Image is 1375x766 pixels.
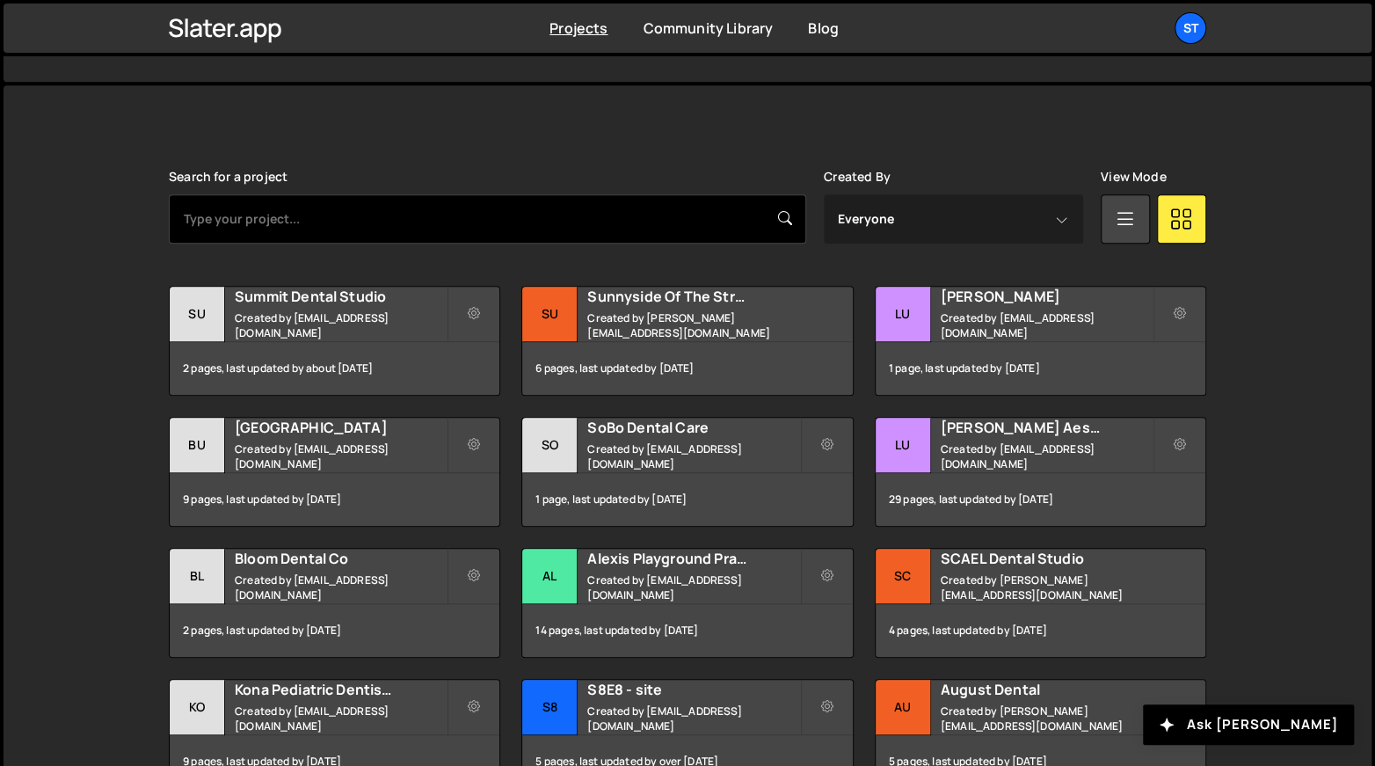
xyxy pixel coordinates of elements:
[235,310,447,340] small: Created by [EMAIL_ADDRESS][DOMAIN_NAME]
[235,418,447,437] h2: [GEOGRAPHIC_DATA]
[876,549,931,604] div: SC
[941,287,1153,306] h2: [PERSON_NAME]
[170,287,225,342] div: Su
[941,704,1153,733] small: Created by [PERSON_NAME][EMAIL_ADDRESS][DOMAIN_NAME]
[522,473,852,526] div: 1 page, last updated by [DATE]
[170,342,499,395] div: 2 pages, last updated by about [DATE]
[521,548,853,658] a: Al Alexis Playground Practice Created by [EMAIL_ADDRESS][DOMAIN_NAME] 14 pages, last updated by [...
[170,680,225,735] div: Ko
[643,18,773,38] a: Community Library
[170,549,225,604] div: Bl
[170,473,499,526] div: 9 pages, last updated by [DATE]
[587,680,799,699] h2: S8E8 - site
[876,680,931,735] div: Au
[522,287,578,342] div: Su
[941,310,1153,340] small: Created by [EMAIL_ADDRESS][DOMAIN_NAME]
[587,287,799,306] h2: Sunnyside Of The Street Pediatric Dentistry
[876,604,1205,657] div: 4 pages, last updated by [DATE]
[521,417,853,527] a: So SoBo Dental Care Created by [EMAIL_ADDRESS][DOMAIN_NAME] 1 page, last updated by [DATE]
[941,549,1153,568] h2: SCAEL Dental Studio
[235,549,447,568] h2: Bloom Dental Co
[875,417,1206,527] a: Lu [PERSON_NAME] Aesthetic Created by [EMAIL_ADDRESS][DOMAIN_NAME] 29 pages, last updated by [DATE]
[169,548,500,658] a: Bl Bloom Dental Co Created by [EMAIL_ADDRESS][DOMAIN_NAME] 2 pages, last updated by [DATE]
[587,418,799,437] h2: SoBo Dental Care
[876,418,931,473] div: Lu
[235,287,447,306] h2: Summit Dental Studio
[587,549,799,568] h2: Alexis Playground Practice
[587,310,799,340] small: Created by [PERSON_NAME][EMAIL_ADDRESS][DOMAIN_NAME]
[941,680,1153,699] h2: August Dental
[1175,12,1206,44] a: St
[876,473,1205,526] div: 29 pages, last updated by [DATE]
[169,286,500,396] a: Su Summit Dental Studio Created by [EMAIL_ADDRESS][DOMAIN_NAME] 2 pages, last updated by about [D...
[169,194,806,244] input: Type your project...
[1101,170,1166,184] label: View Mode
[875,548,1206,658] a: SC SCAEL Dental Studio Created by [PERSON_NAME][EMAIL_ADDRESS][DOMAIN_NAME] 4 pages, last updated...
[875,286,1206,396] a: Lu [PERSON_NAME] Created by [EMAIL_ADDRESS][DOMAIN_NAME] 1 page, last updated by [DATE]
[169,170,287,184] label: Search for a project
[522,680,578,735] div: S8
[549,18,607,38] a: Projects
[170,604,499,657] div: 2 pages, last updated by [DATE]
[522,549,578,604] div: Al
[522,418,578,473] div: So
[941,573,1153,602] small: Created by [PERSON_NAME][EMAIL_ADDRESS][DOMAIN_NAME]
[235,680,447,699] h2: Kona Pediatric Dentistry
[587,704,799,733] small: Created by [EMAIL_ADDRESS][DOMAIN_NAME]
[235,704,447,733] small: Created by [EMAIL_ADDRESS][DOMAIN_NAME]
[824,170,891,184] label: Created By
[522,604,852,657] div: 14 pages, last updated by [DATE]
[876,287,931,342] div: Lu
[169,417,500,527] a: Bu [GEOGRAPHIC_DATA] Created by [EMAIL_ADDRESS][DOMAIN_NAME] 9 pages, last updated by [DATE]
[522,342,852,395] div: 6 pages, last updated by [DATE]
[170,418,225,473] div: Bu
[941,418,1153,437] h2: [PERSON_NAME] Aesthetic
[521,286,853,396] a: Su Sunnyside Of The Street Pediatric Dentistry Created by [PERSON_NAME][EMAIL_ADDRESS][DOMAIN_NAM...
[235,441,447,471] small: Created by [EMAIL_ADDRESS][DOMAIN_NAME]
[1143,704,1354,745] button: Ask [PERSON_NAME]
[235,573,447,602] small: Created by [EMAIL_ADDRESS][DOMAIN_NAME]
[808,18,839,38] a: Blog
[587,573,799,602] small: Created by [EMAIL_ADDRESS][DOMAIN_NAME]
[587,441,799,471] small: Created by [EMAIL_ADDRESS][DOMAIN_NAME]
[941,441,1153,471] small: Created by [EMAIL_ADDRESS][DOMAIN_NAME]
[876,342,1205,395] div: 1 page, last updated by [DATE]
